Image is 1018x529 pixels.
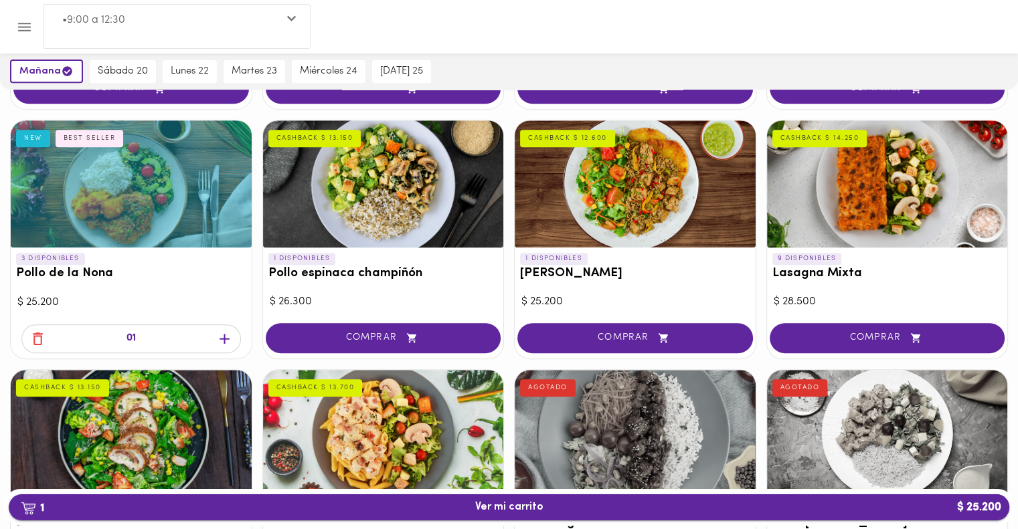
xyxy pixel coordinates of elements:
div: Cerdo Agridulce [515,370,756,497]
button: lunes 22 [163,60,217,83]
div: $ 25.200 [17,295,245,310]
button: mañana [10,60,83,83]
span: Ver mi carrito [475,501,543,514]
span: • 9:00 a 12:30 [62,15,125,25]
button: COMPRAR [770,323,1005,353]
div: AGOTADO [520,379,576,397]
b: 1 [13,499,52,516]
span: COMPRAR [786,332,989,344]
div: CASHBACK $ 13.150 [268,130,361,147]
span: lunes 22 [171,66,209,78]
div: Arroz chaufa [515,120,756,247]
button: miércoles 24 [292,60,365,83]
div: $ 25.200 [521,294,749,310]
h3: Pollo espinaca champiñón [268,267,499,281]
div: BEST SELLER [56,130,124,147]
h3: Pollo de la Nona [16,267,246,281]
div: CASHBACK $ 12.600 [520,130,615,147]
button: COMPRAR [517,323,753,353]
div: AGOTADO [772,379,828,397]
span: mañana [19,65,74,78]
div: Pollo carbonara [263,370,504,497]
div: CASHBACK $ 14.250 [772,130,867,147]
div: Ensalada Cordon Bleu [11,370,252,497]
div: NEW [16,130,50,147]
button: COMPRAR [266,323,501,353]
div: $ 28.500 [774,294,1001,310]
button: 1Ver mi carrito$ 25.200 [9,494,1009,520]
div: Pollo de la Nona [11,120,252,247]
button: sábado 20 [90,60,156,83]
span: COMPRAR [282,332,485,344]
h3: [PERSON_NAME] [520,267,750,281]
div: $ 26.300 [270,294,497,310]
p: 9 DISPONIBLES [772,253,842,265]
span: martes 23 [232,66,277,78]
p: 01 [126,331,136,346]
div: CASHBACK $ 13.700 [268,379,363,397]
button: [DATE] 25 [372,60,431,83]
p: 1 DISPONIBLES [520,253,588,265]
button: Menu [8,11,41,43]
p: 1 DISPONIBLES [268,253,336,265]
span: sábado 20 [98,66,148,78]
span: [DATE] 25 [380,66,423,78]
span: COMPRAR [534,332,736,344]
iframe: Messagebird Livechat Widget [940,451,1005,516]
div: Pollo espinaca champiñón [263,120,504,247]
div: Lasagna Mixta [767,120,1008,247]
div: CASHBACK $ 13.150 [16,379,109,397]
button: martes 23 [224,60,285,83]
img: cart.png [21,502,36,515]
p: 3 DISPONIBLES [16,253,85,265]
span: miércoles 24 [300,66,357,78]
div: Pollo Tikka Massala [767,370,1008,497]
h3: Lasagna Mixta [772,267,1003,281]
